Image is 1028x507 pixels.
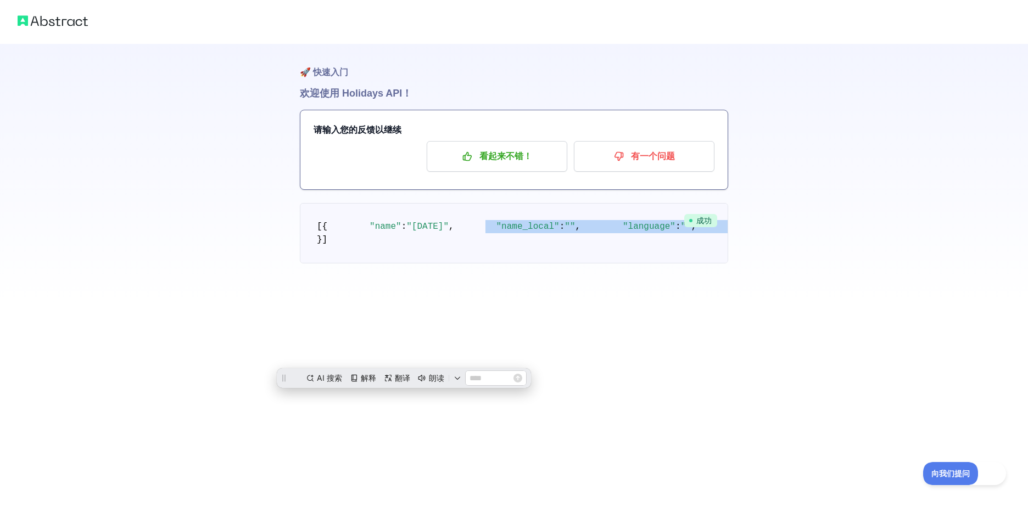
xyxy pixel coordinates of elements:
[449,222,454,232] span: ,
[923,462,1006,485] iframe: Toggle Customer Support
[401,222,407,232] span: :
[300,44,728,86] h1: 🚀 快速入门
[565,222,575,232] span: ""
[427,141,567,172] button: 看起来不错！
[18,13,88,29] img: 抽象标志
[314,123,714,137] h3: 请输入您的反馈以继续
[681,222,691,232] span: ""
[496,222,559,232] span: "name_local"
[479,148,532,165] font: 看起来不错！
[576,222,581,232] span: ,
[300,86,728,101] h1: 欢迎使用 Holidays API！
[560,222,565,232] span: :
[631,148,675,165] font: 有一个问题
[317,222,322,232] span: [
[696,215,712,226] font: 成功
[675,222,681,232] span: :
[574,141,714,172] button: 有一个问题
[370,222,401,232] span: "name"
[406,222,449,232] span: "[DATE]"
[623,222,675,232] span: "language"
